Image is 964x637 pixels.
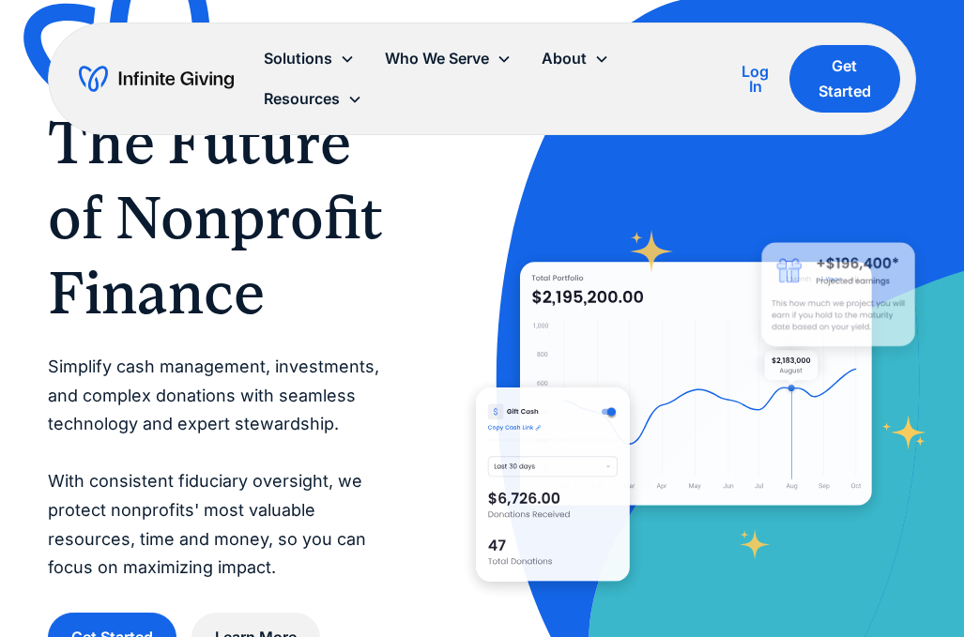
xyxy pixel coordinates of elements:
[264,46,332,71] div: Solutions
[520,262,872,505] img: nonprofit donation platform
[249,79,377,119] div: Resources
[370,38,527,79] div: Who We Serve
[542,46,587,71] div: About
[48,353,400,583] p: Simplify cash management, investments, and complex donations with seamless technology and expert ...
[476,387,630,582] img: donation software for nonprofits
[882,416,926,450] img: fundraising star
[736,60,774,98] a: Log In
[249,38,370,79] div: Solutions
[48,105,400,330] h1: The Future of Nonprofit Finance
[385,46,489,71] div: Who We Serve
[736,64,774,94] div: Log In
[79,64,233,94] a: home
[264,86,340,112] div: Resources
[527,38,624,79] div: About
[789,45,900,113] a: Get Started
